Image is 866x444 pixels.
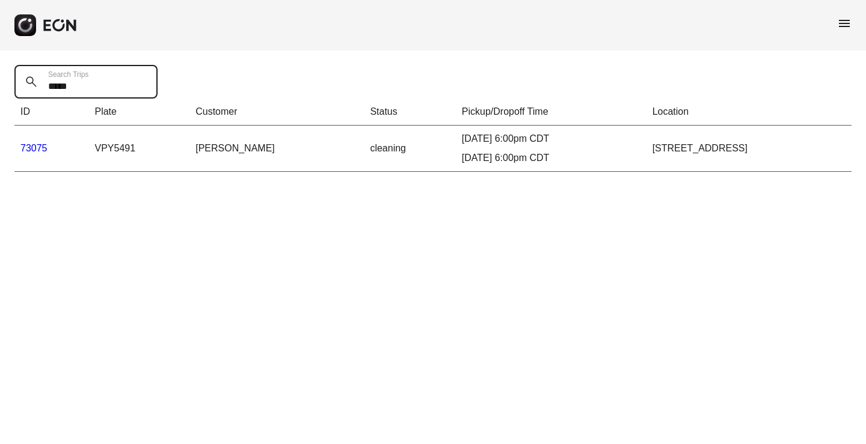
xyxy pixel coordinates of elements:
td: [PERSON_NAME] [189,126,364,172]
span: menu [837,16,852,31]
th: Location [646,99,852,126]
td: [STREET_ADDRESS] [646,126,852,172]
div: [DATE] 6:00pm CDT [462,151,640,165]
th: Pickup/Dropoff Time [456,99,646,126]
th: Customer [189,99,364,126]
td: cleaning [364,126,455,172]
a: 73075 [20,143,48,153]
td: VPY5491 [88,126,189,172]
th: Status [364,99,455,126]
div: [DATE] 6:00pm CDT [462,132,640,146]
th: Plate [88,99,189,126]
th: ID [14,99,88,126]
label: Search Trips [48,70,88,79]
